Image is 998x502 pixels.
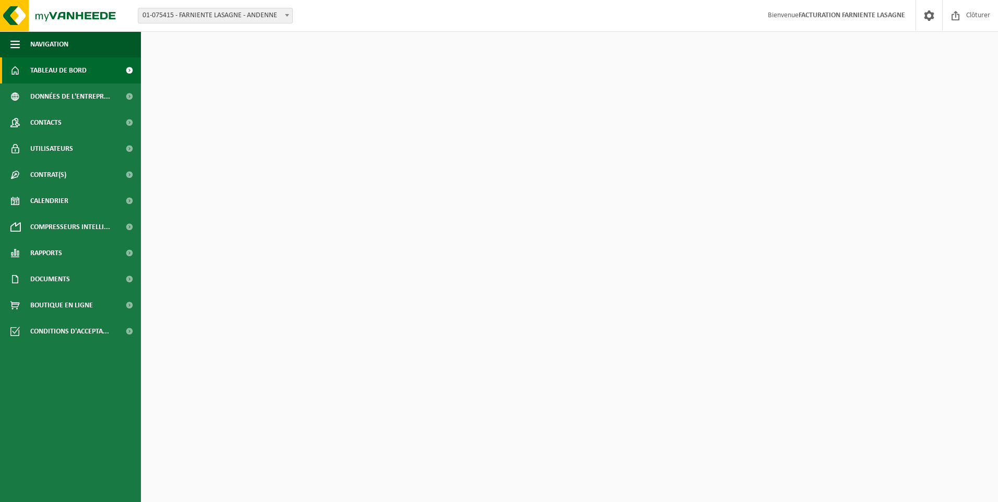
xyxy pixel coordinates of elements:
span: Conditions d'accepta... [30,318,109,344]
span: 01-075415 - FARNIENTE LASAGNE - ANDENNE [138,8,293,23]
span: Compresseurs intelli... [30,214,110,240]
span: Données de l'entrepr... [30,83,110,110]
span: Utilisateurs [30,136,73,162]
strong: FACTURATION FARNIENTE LASAGNE [799,11,905,19]
span: Navigation [30,31,68,57]
span: Calendrier [30,188,68,214]
span: Documents [30,266,70,292]
span: Boutique en ligne [30,292,93,318]
span: Rapports [30,240,62,266]
span: Tableau de bord [30,57,87,83]
span: Contacts [30,110,62,136]
span: 01-075415 - FARNIENTE LASAGNE - ANDENNE [138,8,292,23]
span: Contrat(s) [30,162,66,188]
